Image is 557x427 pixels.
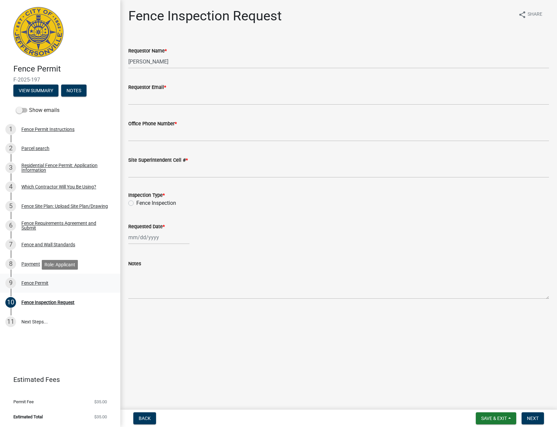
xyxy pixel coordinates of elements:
[94,400,107,404] span: $35.00
[5,201,16,211] div: 5
[128,49,167,53] label: Requestor Name
[522,412,544,424] button: Next
[128,193,165,198] label: Inspection Type
[13,64,115,74] h4: Fence Permit
[128,231,189,244] input: mm/dd/yyyy
[5,239,16,250] div: 7
[13,415,43,419] span: Estimated Total
[21,262,40,266] div: Payment
[5,278,16,288] div: 9
[481,416,507,421] span: Save & Exit
[21,204,108,208] div: Fence Site Plan: Upload Site Plan/Drawing
[13,85,58,97] button: View Summary
[136,199,176,207] label: Fence Inspection
[21,221,110,230] div: Fence Requirements Agreement and Submit
[5,181,16,192] div: 4
[5,316,16,327] div: 11
[5,220,16,231] div: 6
[61,85,87,97] button: Notes
[5,162,16,173] div: 3
[61,88,87,94] wm-modal-confirm: Notes
[476,412,516,424] button: Save & Exit
[16,106,59,114] label: Show emails
[128,225,165,229] label: Requested Date
[21,127,75,132] div: Fence Permit Instructions
[139,416,151,421] span: Back
[128,122,177,126] label: Office Phone Number
[42,260,78,270] div: Role: Applicant
[5,124,16,135] div: 1
[128,8,282,24] h1: Fence Inspection Request
[513,8,548,21] button: shareShare
[128,262,141,266] label: Notes
[94,415,107,419] span: $35.00
[21,281,48,285] div: Fence Permit
[5,143,16,154] div: 2
[21,184,96,189] div: Which Contractor Will You Be Using?
[128,85,166,90] label: Requestor Email
[128,158,188,163] label: Site Superintendent Cell #
[13,400,34,404] span: Permit Fee
[13,7,63,57] img: City of Jeffersonville, Indiana
[13,88,58,94] wm-modal-confirm: Summary
[133,412,156,424] button: Back
[5,259,16,269] div: 8
[518,11,526,19] i: share
[21,242,75,247] div: Fence and Wall Standards
[527,416,539,421] span: Next
[21,300,75,305] div: Fence Inspection Request
[528,11,542,19] span: Share
[13,77,107,83] span: F-2025-197
[21,163,110,172] div: Residential Fence Permit: Application Information
[5,297,16,308] div: 10
[5,373,110,386] a: Estimated Fees
[21,146,49,151] div: Parcel search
